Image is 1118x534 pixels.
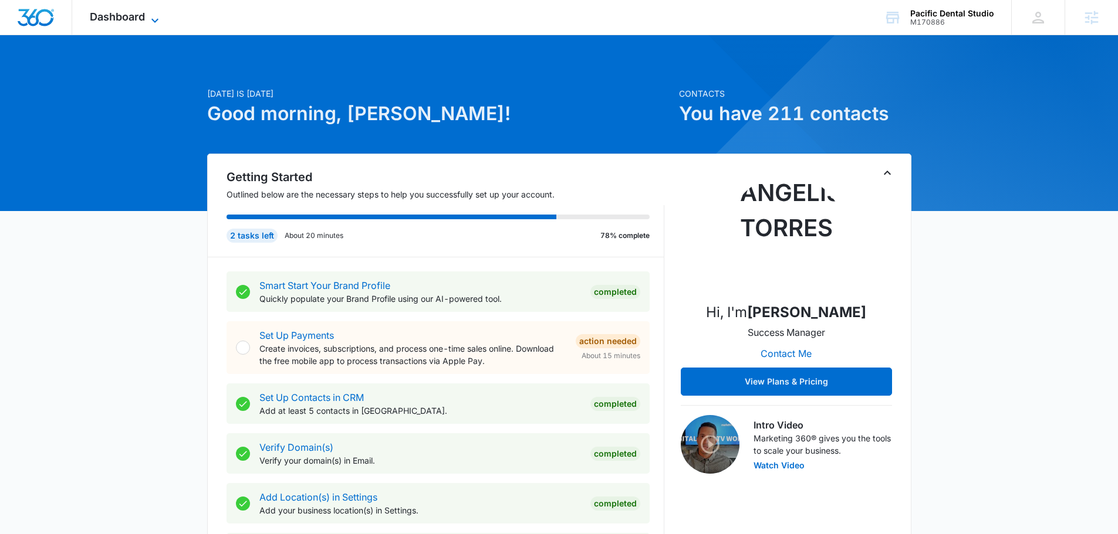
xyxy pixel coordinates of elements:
[754,461,805,470] button: Watch Video
[259,329,334,341] a: Set Up Payments
[749,339,823,368] button: Contact Me
[285,230,343,241] p: About 20 minutes
[754,418,892,432] h3: Intro Video
[747,304,866,321] strong: [PERSON_NAME]
[728,175,845,292] img: Angelis Torres
[679,87,911,100] p: Contacts
[207,87,672,100] p: [DATE] is [DATE]
[259,292,581,305] p: Quickly populate your Brand Profile using our AI-powered tool.
[259,504,581,516] p: Add your business location(s) in Settings.
[590,285,640,299] div: Completed
[227,188,664,200] p: Outlined below are the necessary steps to help you successfully set up your account.
[259,342,566,367] p: Create invoices, subscriptions, and process one-time sales online. Download the free mobile app t...
[576,334,640,348] div: Action Needed
[259,454,581,467] p: Verify your domain(s) in Email.
[600,230,650,241] p: 78% complete
[259,491,377,503] a: Add Location(s) in Settings
[681,368,892,396] button: View Plans & Pricing
[880,166,894,180] button: Toggle Collapse
[582,351,640,361] span: About 15 minutes
[227,168,664,186] h2: Getting Started
[590,397,640,411] div: Completed
[590,496,640,511] div: Completed
[910,18,994,26] div: account id
[259,441,333,453] a: Verify Domain(s)
[207,100,672,128] h1: Good morning, [PERSON_NAME]!
[706,302,866,323] p: Hi, I'm
[679,100,911,128] h1: You have 211 contacts
[590,447,640,461] div: Completed
[259,280,390,291] a: Smart Start Your Brand Profile
[227,229,278,243] div: 2 tasks left
[90,11,145,23] span: Dashboard
[748,325,825,339] p: Success Manager
[259,404,581,417] p: Add at least 5 contacts in [GEOGRAPHIC_DATA].
[910,9,994,18] div: account name
[681,415,739,474] img: Intro Video
[754,432,892,457] p: Marketing 360® gives you the tools to scale your business.
[259,392,364,403] a: Set Up Contacts in CRM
